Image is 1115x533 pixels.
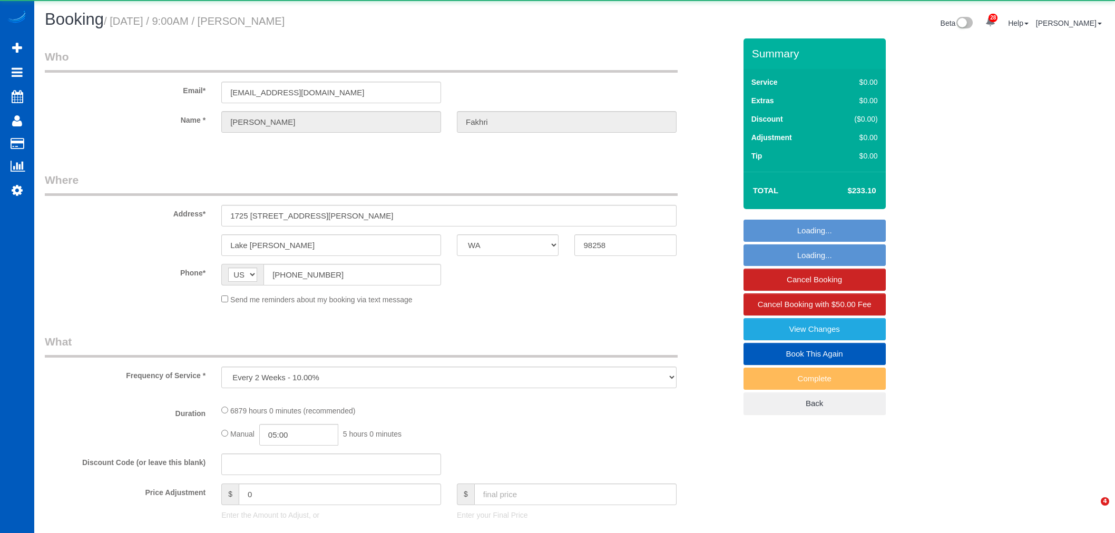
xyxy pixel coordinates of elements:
input: First Name* [221,111,441,133]
input: Phone* [263,264,441,285]
span: 6879 hours 0 minutes (recommended) [230,407,355,415]
input: City* [221,234,441,256]
legend: Who [45,49,678,73]
p: Enter the Amount to Adjust, or [221,510,441,520]
label: Name * [37,111,213,125]
div: $0.00 [833,77,878,87]
label: Discount [751,114,783,124]
h3: Summary [752,47,881,60]
span: $ [457,483,474,505]
label: Extras [751,95,774,106]
a: 28 [980,11,1001,34]
input: Last Name* [457,111,677,133]
span: Send me reminders about my booking via text message [230,295,413,304]
span: $ [221,483,239,505]
span: Booking [45,10,104,28]
label: Adjustment [751,132,792,143]
div: ($0.00) [833,114,878,124]
a: Cancel Booking [744,269,886,291]
a: View Changes [744,318,886,340]
label: Duration [37,404,213,419]
a: Book This Again [744,343,886,365]
label: Phone* [37,264,213,278]
div: $0.00 [833,132,878,143]
span: Cancel Booking with $50.00 Fee [758,300,872,309]
label: Email* [37,82,213,96]
a: Back [744,392,886,414]
input: final price [474,483,677,505]
span: 5 hours 0 minutes [343,430,402,438]
p: Enter your Final Price [457,510,677,520]
div: $0.00 [833,151,878,161]
label: Discount Code (or leave this blank) [37,453,213,468]
img: Automaid Logo [6,11,27,25]
a: Cancel Booking with $50.00 Fee [744,293,886,315]
a: Help [1008,19,1029,27]
label: Price Adjustment [37,483,213,498]
a: [PERSON_NAME] [1036,19,1102,27]
strong: Total [753,186,779,195]
a: Beta [941,19,973,27]
span: 4 [1101,497,1109,506]
label: Address* [37,205,213,219]
input: Zip Code* [574,234,676,256]
legend: What [45,334,678,358]
legend: Where [45,172,678,196]
label: Frequency of Service * [37,367,213,381]
h4: $233.10 [816,186,876,195]
label: Service [751,77,778,87]
span: Manual [230,430,255,438]
label: Tip [751,151,762,161]
img: New interface [955,17,973,31]
div: $0.00 [833,95,878,106]
iframe: Intercom live chat [1079,497,1104,522]
span: 28 [989,14,997,22]
input: Email* [221,82,441,103]
small: / [DATE] / 9:00AM / [PERSON_NAME] [104,15,285,27]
